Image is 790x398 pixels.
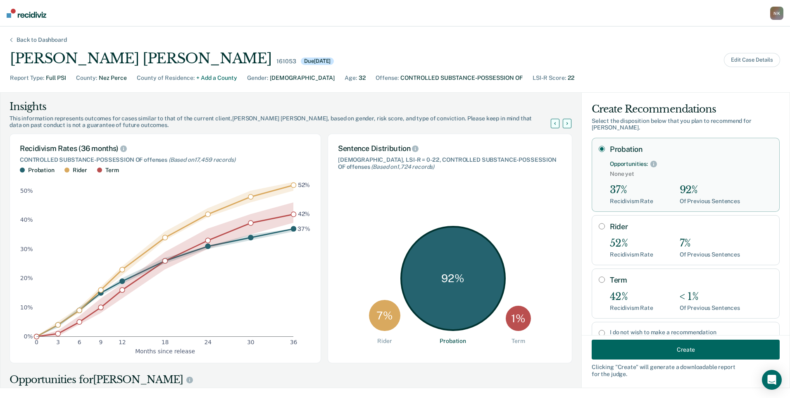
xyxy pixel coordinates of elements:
text: 30% [20,245,33,252]
div: 92 % [400,226,506,331]
text: 18 [162,339,169,345]
div: [DEMOGRAPHIC_DATA], LSI-R = 0-22, CONTROLLED SUBSTANCE-POSSESSION OF offenses [338,156,562,170]
div: 32 [359,74,366,82]
span: None yet [610,170,773,177]
text: 36 [290,339,297,345]
text: Months since release [135,348,195,354]
label: I do not wish to make a recommendation [610,329,773,336]
text: 52% [298,182,310,188]
div: 7 % [369,300,400,331]
div: CONTROLLED SUBSTANCE-POSSESSION OF [400,74,523,82]
div: Rider [377,338,392,345]
div: 7% [680,237,740,249]
g: dot [34,182,296,339]
div: 42% [610,291,653,303]
div: Term [512,338,525,345]
div: Gender : [247,74,268,82]
div: Recidivism Rate [610,304,653,312]
div: [PERSON_NAME] [PERSON_NAME] [10,50,271,67]
div: Insights [10,100,561,113]
g: y-axis tick label [20,187,33,340]
span: (Based on 17,459 records ) [169,156,236,163]
div: Probation [440,338,466,345]
div: Nez Perce [99,74,127,82]
div: Recidivism Rates (36 months) [20,144,311,153]
div: 52% [610,237,653,249]
div: Open Intercom Messenger [762,370,782,390]
div: Rider [73,167,87,174]
div: Opportunities for [PERSON_NAME] [10,373,572,386]
div: CONTROLLED SUBSTANCE-POSSESSION OF offenses [20,156,311,163]
div: Due [DATE] [301,58,334,65]
div: County : [76,74,97,82]
div: LSI-R Score : [533,74,566,82]
div: Select the disposition below that you plan to recommend for [PERSON_NAME] . [592,117,780,132]
div: 37% [610,184,653,196]
label: Term [610,276,773,285]
div: Age : [345,74,357,82]
button: Create [592,340,780,360]
div: Of Previous Sentences [680,198,740,205]
button: NK [770,7,783,20]
div: < 1% [680,291,740,303]
label: Probation [610,145,773,154]
div: [DEMOGRAPHIC_DATA] [270,74,335,82]
div: Full PSI [46,74,66,82]
text: 6 [78,339,81,345]
label: Rider [610,222,773,231]
text: 42% [298,211,310,217]
g: x-axis label [135,348,195,354]
g: text [297,182,310,232]
div: Term [105,167,119,174]
div: This information represents outcomes for cases similar to that of the current client, [PERSON_NAM... [10,115,561,129]
img: Recidiviz [7,9,46,18]
button: Edit Case Details [724,53,780,67]
div: Back to Dashboard [7,36,77,43]
div: N K [770,7,783,20]
div: County of Residence : [137,74,195,82]
div: Create Recommendations [592,103,780,116]
text: 30 [247,339,255,345]
text: 3 [56,339,60,345]
div: Opportunities: [610,161,648,168]
g: x-axis tick label [35,339,297,345]
div: + Add a County [196,74,237,82]
g: area [36,182,293,336]
text: 37% [297,225,310,232]
div: Of Previous Sentences [680,251,740,258]
div: 92% [680,184,740,196]
text: 50% [20,187,33,194]
div: 161053 [276,58,296,65]
div: Recidivism Rate [610,198,653,205]
div: 1 % [506,306,531,331]
div: Probation [28,167,55,174]
div: 22 [568,74,574,82]
text: 40% [20,216,33,223]
text: 20% [20,275,33,281]
div: Recidivism Rate [610,251,653,258]
text: 9 [99,339,103,345]
span: (Based on 1,724 records ) [371,163,434,170]
div: Report Type : [10,74,44,82]
text: 0 [35,339,38,345]
div: Offense : [376,74,399,82]
div: Clicking " Create " will generate a downloadable report for the judge. [592,364,780,378]
div: Of Previous Sentences [680,304,740,312]
div: Sentence Distribution [338,144,562,153]
text: 10% [20,304,33,310]
text: 24 [204,339,212,345]
text: 0% [24,333,33,340]
text: 12 [119,339,126,345]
